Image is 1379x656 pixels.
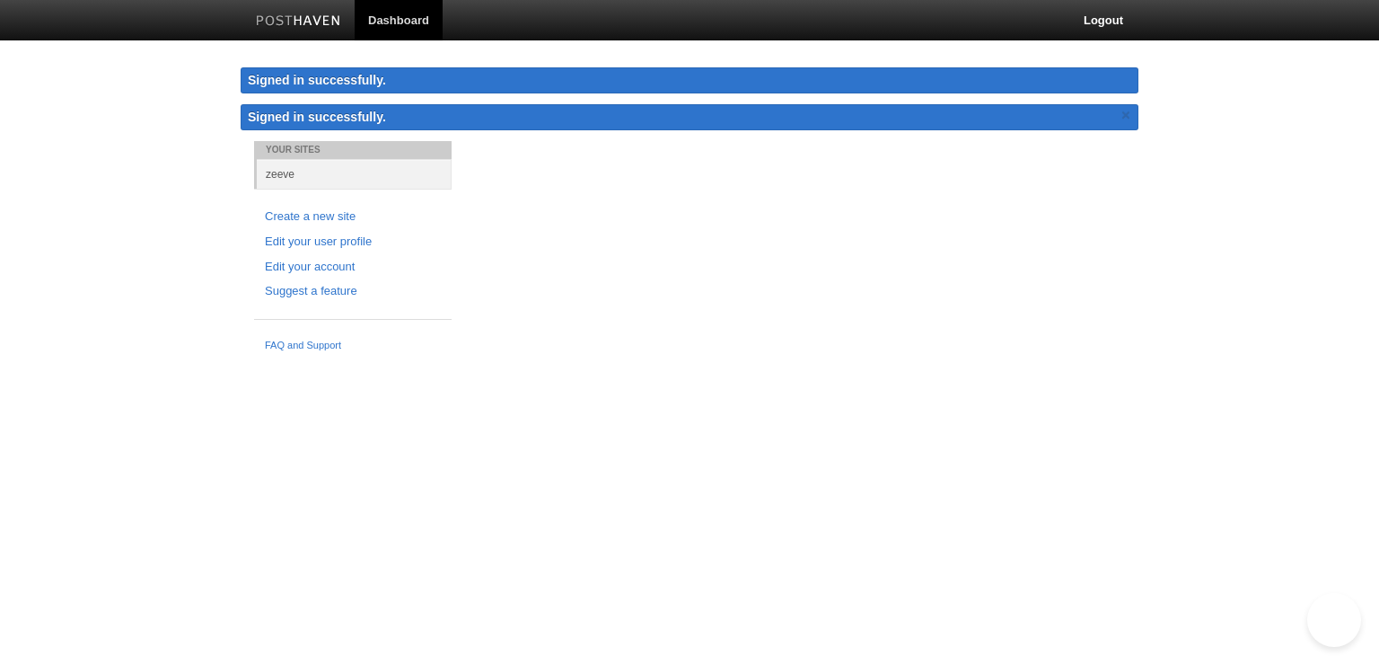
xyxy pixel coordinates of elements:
a: Suggest a feature [265,282,441,301]
a: Create a new site [265,208,441,226]
a: × [1118,104,1134,127]
a: zeeve [257,159,452,189]
img: Posthaven-bar [256,15,341,29]
span: Signed in successfully. [248,110,386,124]
li: Your Sites [254,141,452,159]
div: Signed in successfully. [241,67,1138,93]
a: FAQ and Support [265,338,441,354]
a: Edit your account [265,258,441,277]
a: Edit your user profile [265,233,441,252]
iframe: Help Scout Beacon - Open [1307,593,1361,647]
